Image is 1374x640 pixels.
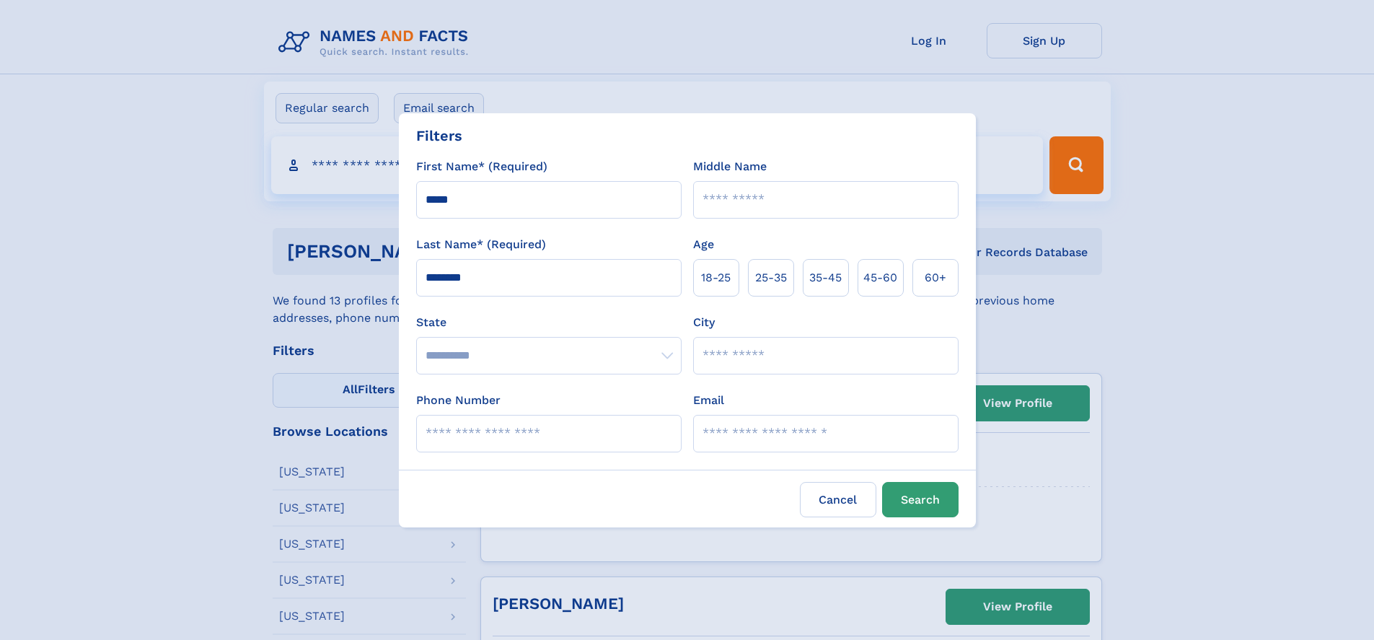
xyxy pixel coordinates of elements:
[882,482,959,517] button: Search
[416,392,501,409] label: Phone Number
[701,269,731,286] span: 18‑25
[863,269,897,286] span: 45‑60
[416,314,682,331] label: State
[693,158,767,175] label: Middle Name
[693,314,715,331] label: City
[800,482,876,517] label: Cancel
[416,236,546,253] label: Last Name* (Required)
[925,269,946,286] span: 60+
[416,158,547,175] label: First Name* (Required)
[693,236,714,253] label: Age
[693,392,724,409] label: Email
[416,125,462,146] div: Filters
[809,269,842,286] span: 35‑45
[755,269,787,286] span: 25‑35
